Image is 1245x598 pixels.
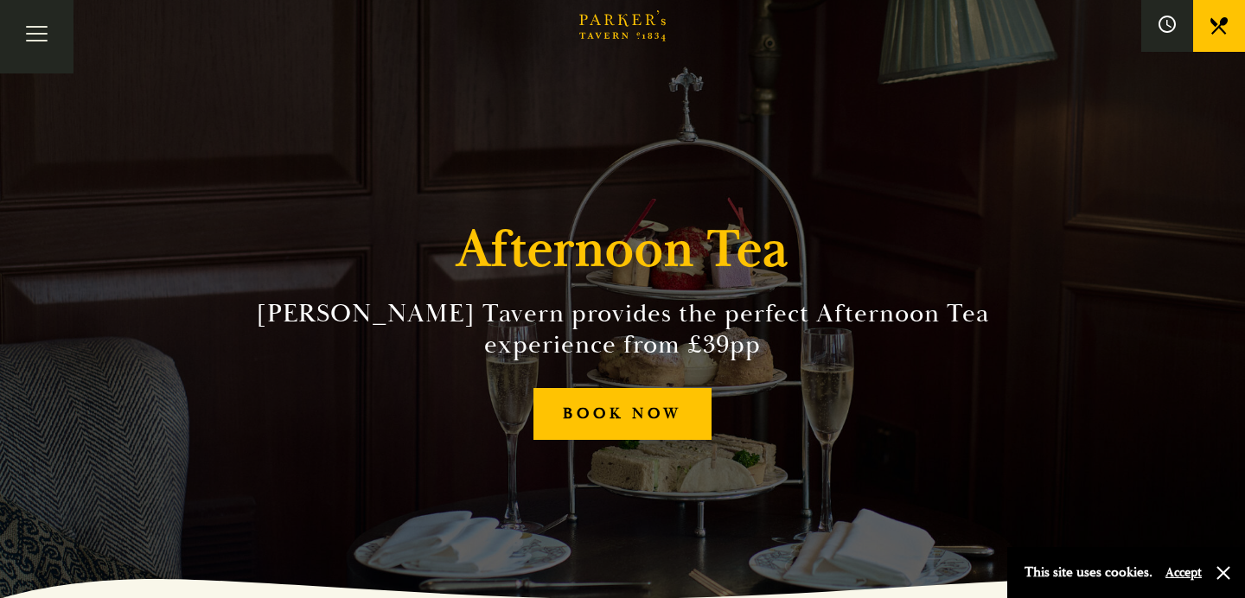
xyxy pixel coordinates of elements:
[533,388,712,441] a: BOOK NOW
[1165,564,1202,581] button: Accept
[228,298,1017,360] h2: [PERSON_NAME] Tavern provides the perfect Afternoon Tea experience from £39pp
[456,219,788,281] h1: Afternoon Tea
[1215,564,1232,582] button: Close and accept
[1025,560,1152,585] p: This site uses cookies.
